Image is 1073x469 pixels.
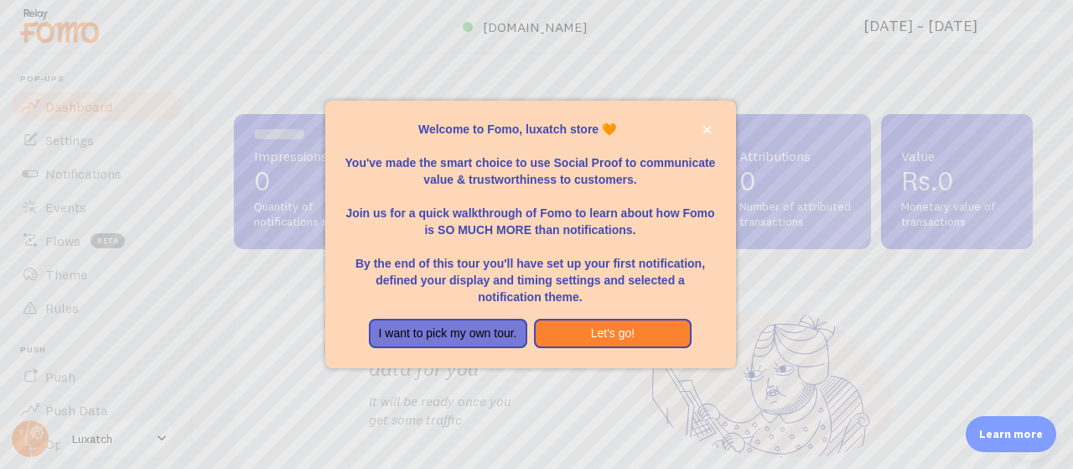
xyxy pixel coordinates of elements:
p: Learn more [979,426,1043,442]
p: Welcome to Fomo, luxatch store 🧡 [345,121,716,138]
button: I want to pick my own tour. [369,319,527,349]
button: close, [698,121,716,138]
p: You've made the smart choice to use Social Proof to communicate value & trustworthiness to custom... [345,138,716,188]
div: Learn more [966,416,1056,452]
div: Welcome to Fomo, luxatch store 🧡You&amp;#39;ve made the smart choice to use Social Proof to commu... [325,101,736,369]
p: Join us for a quick walkthrough of Fomo to learn about how Fomo is SO MUCH MORE than notifications. [345,188,716,238]
button: Let's go! [534,319,692,349]
p: By the end of this tour you'll have set up your first notification, defined your display and timi... [345,238,716,305]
